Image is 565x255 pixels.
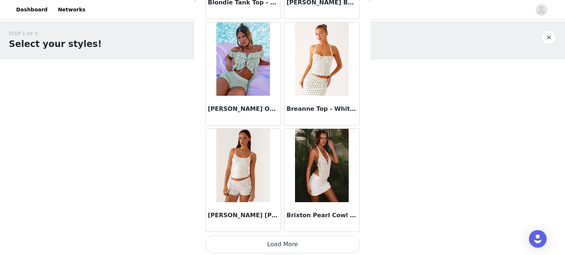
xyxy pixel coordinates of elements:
[208,211,278,220] h3: [PERSON_NAME] [PERSON_NAME] Top - White
[538,4,545,16] div: avatar
[205,236,360,253] button: Load More
[12,1,52,18] a: Dashboard
[295,22,348,96] img: Breanne Top - White Polka Dot
[53,1,90,18] a: Networks
[216,129,270,202] img: Britta Sequin Cami Top - White
[216,22,270,96] img: Bowen Off Shoulder Knit Top - Mint
[9,37,102,51] h1: Select your styles!
[529,230,547,248] div: Open Intercom Messenger
[208,105,278,113] h3: [PERSON_NAME] Off Shoulder Knit Top - Mint
[287,211,357,220] h3: Brixton Pearl Cowl Neck Halter Top - Pearl
[295,129,348,202] img: Brixton Pearl Cowl Neck Halter Top - Pearl
[9,30,102,37] div: STEP 1 OF 5
[287,105,357,113] h3: Breanne Top - White Polka Dot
